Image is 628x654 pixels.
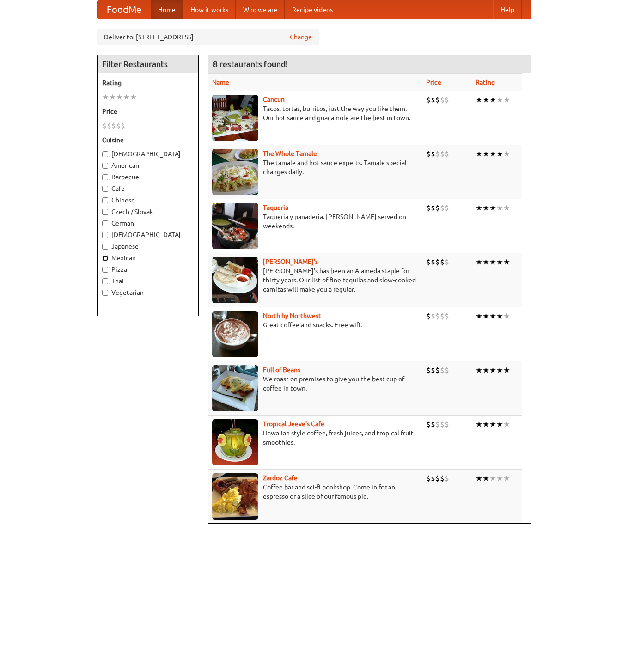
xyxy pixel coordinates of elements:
[482,311,489,321] li: ★
[440,365,445,375] li: $
[97,29,319,45] div: Deliver to: [STREET_ADDRESS]
[431,419,435,429] li: $
[476,473,482,483] li: ★
[503,365,510,375] li: ★
[482,203,489,213] li: ★
[426,473,431,483] li: $
[123,92,130,102] li: ★
[102,276,194,286] label: Thai
[482,95,489,105] li: ★
[435,311,440,321] li: $
[493,0,522,19] a: Help
[212,473,258,520] img: zardoz.jpg
[102,220,108,226] input: German
[263,96,285,103] a: Cancun
[263,150,317,157] a: The Whole Tamale
[489,311,496,321] li: ★
[111,121,116,131] li: $
[476,149,482,159] li: ★
[496,257,503,267] li: ★
[98,55,198,73] h4: Filter Restaurants
[503,257,510,267] li: ★
[102,121,107,131] li: $
[102,196,194,205] label: Chinese
[263,474,298,482] a: Zardoz Cafe
[476,203,482,213] li: ★
[431,473,435,483] li: $
[489,203,496,213] li: ★
[496,419,503,429] li: ★
[212,320,419,330] p: Great coffee and snacks. Free wifi.
[102,149,194,159] label: [DEMOGRAPHIC_DATA]
[503,419,510,429] li: ★
[212,149,258,195] img: wholetamale.jpg
[102,255,108,261] input: Mexican
[102,232,108,238] input: [DEMOGRAPHIC_DATA]
[440,419,445,429] li: $
[212,212,419,231] p: Taqueria y panaderia. [PERSON_NAME] served on weekends.
[263,420,324,428] b: Tropical Jeeve's Cafe
[212,257,258,303] img: pedros.jpg
[496,203,503,213] li: ★
[445,203,449,213] li: $
[440,95,445,105] li: $
[445,419,449,429] li: $
[263,312,321,319] a: North by Northwest
[426,149,431,159] li: $
[476,365,482,375] li: ★
[482,419,489,429] li: ★
[212,203,258,249] img: taqueria.jpg
[489,257,496,267] li: ★
[496,149,503,159] li: ★
[482,365,489,375] li: ★
[503,149,510,159] li: ★
[431,203,435,213] li: $
[212,428,419,447] p: Hawaiian style coffee, fresh juices, and tropical fruit smoothies.
[102,207,194,216] label: Czech / Slovak
[102,230,194,239] label: [DEMOGRAPHIC_DATA]
[102,265,194,274] label: Pizza
[263,258,318,265] b: [PERSON_NAME]'s
[102,288,194,297] label: Vegetarian
[496,365,503,375] li: ★
[435,257,440,267] li: $
[503,311,510,321] li: ★
[431,149,435,159] li: $
[102,92,109,102] li: ★
[102,107,194,116] h5: Price
[102,151,108,157] input: [DEMOGRAPHIC_DATA]
[263,204,288,211] a: Taqueria
[102,242,194,251] label: Japanese
[102,172,194,182] label: Barbecue
[212,419,258,465] img: jeeves.jpg
[440,311,445,321] li: $
[102,161,194,170] label: American
[212,311,258,357] img: north.jpg
[151,0,183,19] a: Home
[212,266,419,294] p: [PERSON_NAME]'s has been an Alameda staple for thirty years. Our list of fine tequilas and slow-c...
[285,0,340,19] a: Recipe videos
[102,197,108,203] input: Chinese
[476,311,482,321] li: ★
[496,473,503,483] li: ★
[445,311,449,321] li: $
[102,163,108,169] input: American
[489,419,496,429] li: ★
[476,95,482,105] li: ★
[431,311,435,321] li: $
[130,92,137,102] li: ★
[102,184,194,193] label: Cafe
[213,60,288,68] ng-pluralize: 8 restaurants found!
[482,473,489,483] li: ★
[431,257,435,267] li: $
[109,92,116,102] li: ★
[426,95,431,105] li: $
[212,483,419,501] p: Coffee bar and sci-fi bookshop. Come in for an espresso or a slice of our famous pie.
[263,366,300,373] b: Full of Beans
[435,95,440,105] li: $
[102,290,108,296] input: Vegetarian
[445,257,449,267] li: $
[431,365,435,375] li: $
[212,158,419,177] p: The tamale and hot sauce experts. Tamale special changes daily.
